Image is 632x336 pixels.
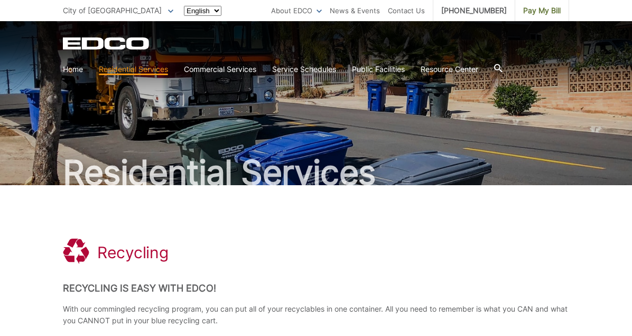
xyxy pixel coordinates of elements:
[184,6,221,16] select: Select a language
[99,63,168,75] a: Residential Services
[352,63,405,75] a: Public Facilities
[63,6,162,15] span: City of [GEOGRAPHIC_DATA]
[388,5,425,16] a: Contact Us
[63,303,569,326] p: With our commingled recycling program, you can put all of your recyclables in one container. All ...
[97,243,169,262] h1: Recycling
[63,37,151,50] a: EDCD logo. Return to the homepage.
[63,63,83,75] a: Home
[184,63,256,75] a: Commercial Services
[272,63,336,75] a: Service Schedules
[421,63,478,75] a: Resource Center
[63,283,569,294] h2: Recycling is Easy with EDCO!
[330,5,380,16] a: News & Events
[523,5,561,16] span: Pay My Bill
[271,5,322,16] a: About EDCO
[63,156,569,189] h2: Residential Services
